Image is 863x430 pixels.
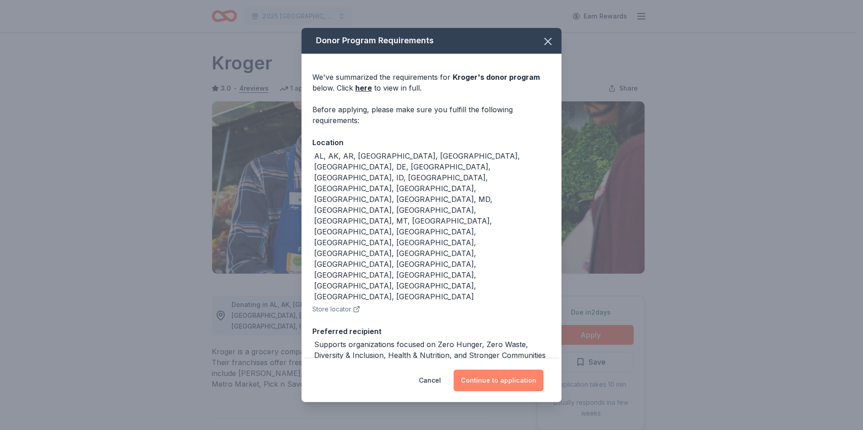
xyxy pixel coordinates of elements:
[355,82,372,93] a: here
[314,151,551,302] div: AL, AK, AR, [GEOGRAPHIC_DATA], [GEOGRAPHIC_DATA], [GEOGRAPHIC_DATA], DE, [GEOGRAPHIC_DATA], [GEOG...
[312,304,360,315] button: Store locator
[312,104,551,126] div: Before applying, please make sure you fulfill the following requirements:
[302,28,561,54] div: Donor Program Requirements
[314,339,551,361] div: Supports organizations focused on Zero Hunger, Zero Waste, Diversity & Inclusion, Health & Nutrit...
[312,72,551,93] div: We've summarized the requirements for below. Click to view in full.
[454,370,543,391] button: Continue to application
[453,73,540,82] span: Kroger 's donor program
[419,370,441,391] button: Cancel
[312,137,551,148] div: Location
[312,325,551,337] div: Preferred recipient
